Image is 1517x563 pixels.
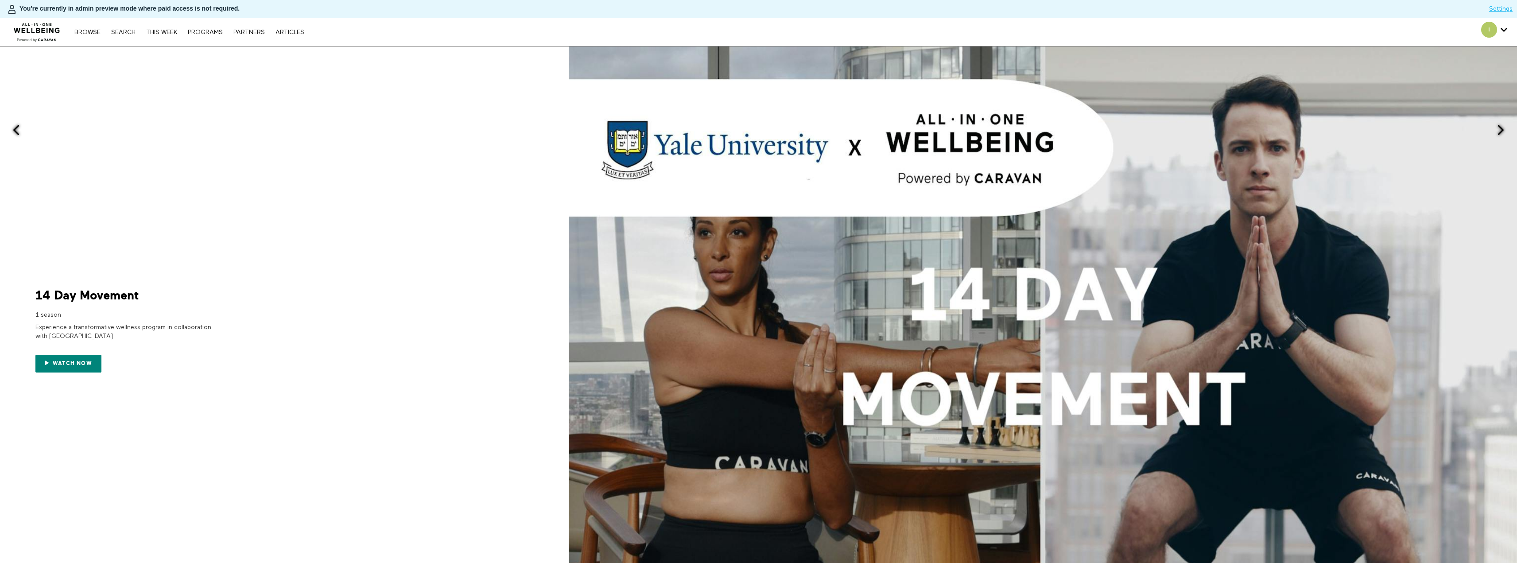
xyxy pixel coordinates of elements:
div: Secondary [1474,18,1514,46]
a: PARTNERS [229,29,269,35]
a: PROGRAMS [183,29,227,35]
a: ARTICLES [271,29,309,35]
img: person-bdfc0eaa9744423c596e6e1c01710c89950b1dff7c83b5d61d716cfd8139584f.svg [7,4,17,15]
img: CARAVAN [10,16,64,43]
a: Settings [1489,4,1513,13]
nav: Primary [70,27,308,36]
a: Search [107,29,140,35]
a: Browse [70,29,105,35]
a: THIS WEEK [142,29,182,35]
